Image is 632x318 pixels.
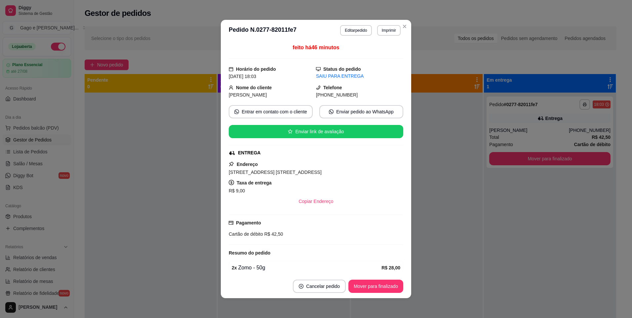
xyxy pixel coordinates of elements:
[232,265,237,270] strong: 2 x
[316,67,321,71] span: desktop
[288,129,293,134] span: star
[237,162,258,167] strong: Endereço
[293,45,339,50] span: feito há 46 minutos
[229,25,296,36] h3: Pedido N. 0277-82011fe7
[238,149,260,156] div: ENTREGA
[316,85,321,90] span: phone
[229,170,322,175] span: [STREET_ADDRESS] [STREET_ADDRESS]
[319,105,403,118] button: whats-appEnviar pedido ao WhatsApp
[234,109,239,114] span: whats-app
[229,125,403,138] button: starEnviar link de avaliação
[316,92,358,98] span: [PHONE_NUMBER]
[229,105,313,118] button: whats-appEntrar em contato com o cliente
[229,74,256,79] span: [DATE] 18:03
[232,264,381,272] div: Zomo - 50g
[229,188,245,193] span: R$ 9,00
[236,85,272,90] strong: Nome do cliente
[229,231,263,237] span: Cartão de débito
[229,220,233,225] span: credit-card
[229,85,233,90] span: user
[293,195,338,208] button: Copiar Endereço
[399,21,410,32] button: Close
[299,284,303,289] span: close-circle
[236,66,276,72] strong: Horário do pedido
[293,280,346,293] button: close-circleCancelar pedido
[229,67,233,71] span: calendar
[236,220,261,225] strong: Pagamento
[340,25,372,36] button: Editarpedido
[229,92,267,98] span: [PERSON_NAME]
[381,265,400,270] strong: R$ 28,00
[377,25,401,36] button: Imprimir
[323,85,342,90] strong: Telefone
[229,161,234,167] span: pushpin
[316,73,403,80] div: SAIU PARA ENTREGA
[323,66,361,72] strong: Status do pedido
[229,250,270,256] strong: Resumo do pedido
[348,280,403,293] button: Mover para finalizado
[263,231,283,237] span: R$ 42,50
[229,180,234,185] span: dollar
[237,180,272,185] strong: Taxa de entrega
[329,109,334,114] span: whats-app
